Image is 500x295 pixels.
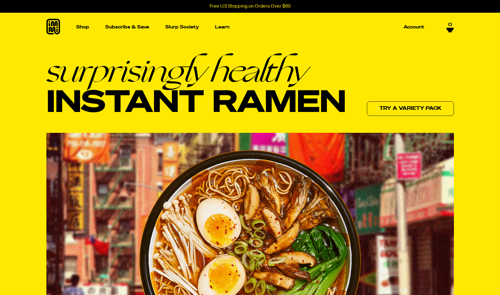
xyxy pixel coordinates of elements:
p: Shop [76,25,89,29]
a: Shop [74,13,92,41]
span: 0 [448,22,452,28]
em: surprisingly healthy [46,54,346,87]
h1: Instant Ramen [46,54,346,120]
nav: Main navigation [74,13,427,41]
p: Slurp Society [165,25,199,29]
a: 0 [446,22,454,32]
a: Subscribe & Save [103,22,152,32]
p: Subscribe & Save [105,25,149,29]
p: Account [404,25,424,29]
a: Try a variety pack [367,101,454,116]
a: Slurp Society [163,22,201,32]
p: Learn [215,25,230,29]
a: Account [401,22,427,32]
a: Learn [213,13,232,41]
p: Free U.S Shipping on Orders Over $60 [210,4,291,9]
